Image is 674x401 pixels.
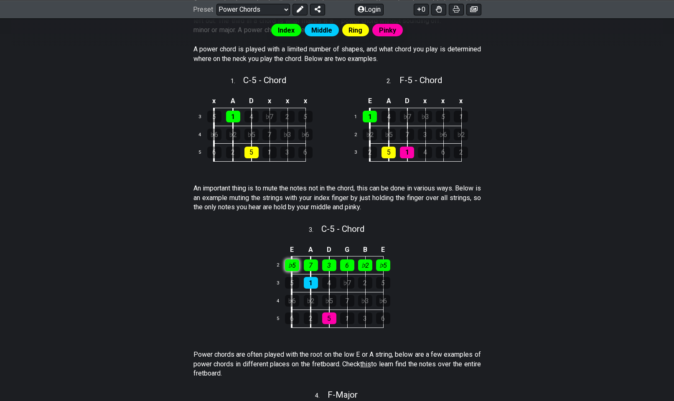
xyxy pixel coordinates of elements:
[224,94,242,108] td: A
[285,259,299,271] div: ♭5
[454,147,468,158] div: 2
[231,77,243,86] span: 1 .
[340,312,354,324] div: 1
[194,108,214,126] td: 3
[244,129,259,140] div: ♭5
[285,312,299,324] div: 6
[272,292,292,310] td: 4
[349,126,369,144] td: 2
[285,277,299,289] div: 5
[400,129,414,140] div: 7
[436,147,450,158] div: 6
[356,243,374,256] td: B
[349,144,369,162] td: 3
[194,144,214,162] td: 5
[310,3,325,15] button: Share Preset
[400,111,414,122] div: ♭7
[454,129,468,140] div: ♭2
[320,243,338,256] td: D
[399,75,442,85] span: F - 5 - Chord
[244,147,259,158] div: 5
[355,3,384,15] button: Login
[296,94,314,108] td: x
[242,94,261,108] td: D
[348,24,362,36] span: Ring
[207,111,221,122] div: 5
[349,108,369,126] td: 1
[205,94,224,108] td: x
[280,111,295,122] div: 2
[379,24,396,36] span: Pinky
[282,243,302,256] td: E
[207,147,221,158] div: 6
[272,256,292,274] td: 2
[400,147,414,158] div: 1
[280,147,295,158] div: 3
[398,94,416,108] td: D
[262,129,277,140] div: 7
[387,77,399,86] span: 2 .
[304,312,318,324] div: 2
[358,277,372,289] div: 2
[322,312,336,324] div: 5
[321,224,364,234] span: C - 5 - Chord
[363,111,377,122] div: 1
[382,129,396,140] div: ♭5
[340,295,354,307] div: 7
[376,259,390,271] div: ♭5
[358,295,372,307] div: ♭3
[414,3,429,15] button: 0
[304,295,318,307] div: ♭2
[382,111,396,122] div: 4
[322,295,336,307] div: ♭5
[262,111,277,122] div: ♭7
[454,111,468,122] div: 1
[304,259,318,271] div: 7
[466,3,481,15] button: Create image
[436,111,450,122] div: 5
[436,129,450,140] div: ♭6
[193,184,481,212] p: An important thing is to mute the notes not in the chord, this can be done in various ways. Below...
[226,111,240,122] div: 1
[298,111,313,122] div: 5
[193,5,213,13] span: Preset
[301,243,320,256] td: A
[449,3,464,15] button: Print
[363,147,377,158] div: 2
[376,277,390,289] div: 5
[309,226,321,235] span: 3 .
[278,24,295,36] span: Index
[376,312,390,324] div: 6
[328,390,358,400] span: F - Major
[340,277,354,289] div: ♭7
[207,129,221,140] div: ♭6
[358,259,372,271] div: ♭2
[226,147,240,158] div: 2
[243,75,286,85] span: C - 5 - Chord
[292,3,308,15] button: Edit Preset
[374,243,392,256] td: E
[244,111,259,122] div: 4
[379,94,398,108] td: A
[193,350,481,378] p: Power chords are often played with the root on the low E or A string, below are a few examples of...
[452,94,470,108] td: x
[416,94,434,108] td: x
[216,3,290,15] select: Preset
[434,94,452,108] td: x
[360,360,371,368] span: this
[418,129,432,140] div: 3
[338,243,356,256] td: G
[311,24,332,36] span: Middle
[280,129,295,140] div: ♭3
[226,129,240,140] div: ♭2
[360,94,379,108] td: E
[260,94,278,108] td: x
[285,295,299,307] div: ♭6
[322,259,336,271] div: 3
[315,391,328,401] span: 4 .
[418,147,432,158] div: 4
[358,312,372,324] div: 3
[262,147,277,158] div: 1
[193,45,481,63] p: A power chord is played with a limited number of shapes, and what chord you play is determined wh...
[376,295,390,307] div: ♭6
